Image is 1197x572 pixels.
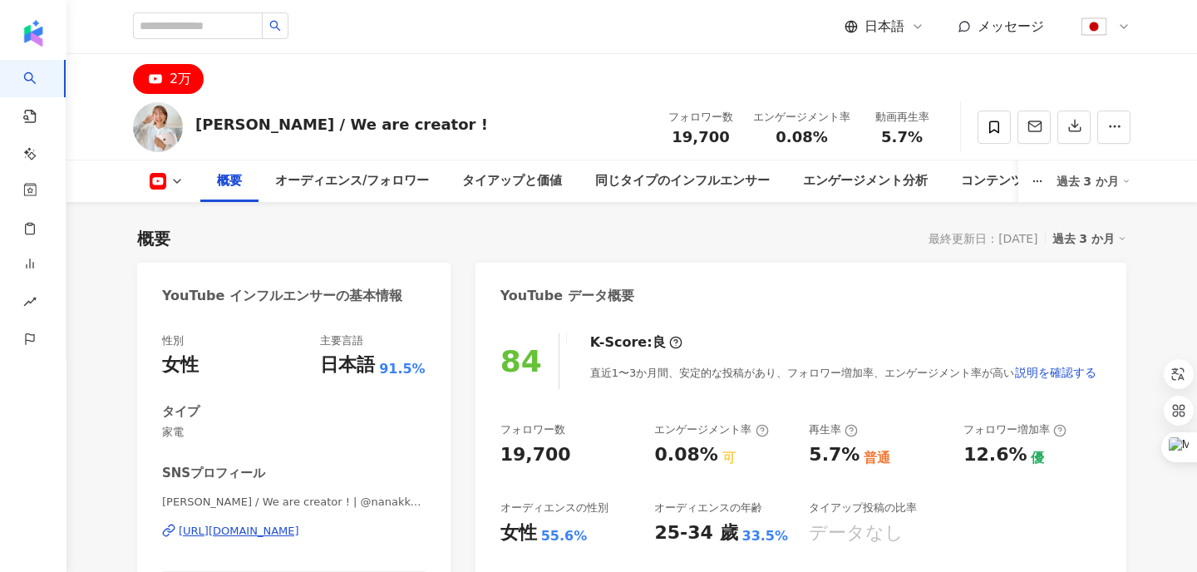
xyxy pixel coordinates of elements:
[595,171,770,191] div: 同じタイプのインフルエンサー
[162,353,199,378] div: 女性
[590,333,682,352] div: K-Score :
[20,20,47,47] img: logo icon
[1052,228,1127,249] div: 過去 3 か月
[654,442,717,468] div: 0.08%
[654,500,762,515] div: オーディエンスの年齢
[809,442,860,468] div: 5.7%
[753,109,850,126] div: エンゲージメント率
[864,17,904,36] span: 日本語
[162,403,199,421] div: タイプ
[162,287,402,305] div: YouTube インフルエンサーの基本情報
[133,64,204,94] button: 2万
[137,227,170,250] div: 概要
[320,353,375,378] div: 日本語
[961,171,1073,191] div: コンテンツ内容分析
[653,333,666,352] div: 良
[809,500,917,515] div: タイアップ投稿の比率
[500,422,565,437] div: フォロワー数
[133,102,183,152] img: KOL Avatar
[23,60,57,239] a: search
[803,171,928,191] div: エンゲージメント分析
[217,171,242,191] div: 概要
[776,129,827,145] span: 0.08%
[500,520,537,546] div: 女性
[864,449,890,467] div: 普通
[379,360,426,378] span: 91.5%
[590,356,1098,389] div: 直近1〜3か月間、安定的な投稿があり、フォロワー増加率、エンゲージメント率が高い
[275,171,429,191] div: オーディエンス/フォロワー
[162,465,265,482] div: SNSプロフィール
[963,442,1027,468] div: 12.6%
[722,449,736,467] div: 可
[654,520,737,546] div: 25-34 歲
[162,333,184,348] div: 性別
[500,500,608,515] div: オーディエンスの性別
[500,344,542,378] div: 84
[500,442,571,468] div: 19,700
[162,524,426,539] a: [URL][DOMAIN_NAME]
[1057,168,1131,195] div: 過去 3 か月
[870,109,933,126] div: 動画再生率
[500,287,634,305] div: YouTube データ概要
[978,18,1044,34] span: メッセージ
[881,129,923,145] span: 5.7%
[929,232,1037,245] div: 最終更新日：[DATE]
[320,333,363,348] div: 主要言語
[195,114,488,135] div: [PERSON_NAME] / We are creator !
[668,109,733,126] div: フォロワー数
[23,285,37,323] span: rise
[1015,366,1096,379] span: 説明を確認する
[462,171,562,191] div: タイアップと価値
[963,422,1066,437] div: フォロワー増加率
[1014,356,1097,389] button: 説明を確認する
[1031,449,1044,467] div: 優
[809,422,858,437] div: 再生率
[170,67,191,91] div: 2万
[541,527,588,545] div: 55.6%
[162,425,426,440] span: 家電
[269,20,281,32] span: search
[742,527,789,545] div: 33.5%
[654,422,768,437] div: エンゲージメント率
[179,524,299,539] div: [URL][DOMAIN_NAME]
[1078,11,1110,42] img: flag-Japan-800x800.png
[672,128,729,145] span: 19,700
[162,495,426,510] span: [PERSON_NAME] / We are creator ! | @nanakko_7 | UCzzKXpQ4ojCKk9TFrAhl_qA
[809,520,904,546] div: データなし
